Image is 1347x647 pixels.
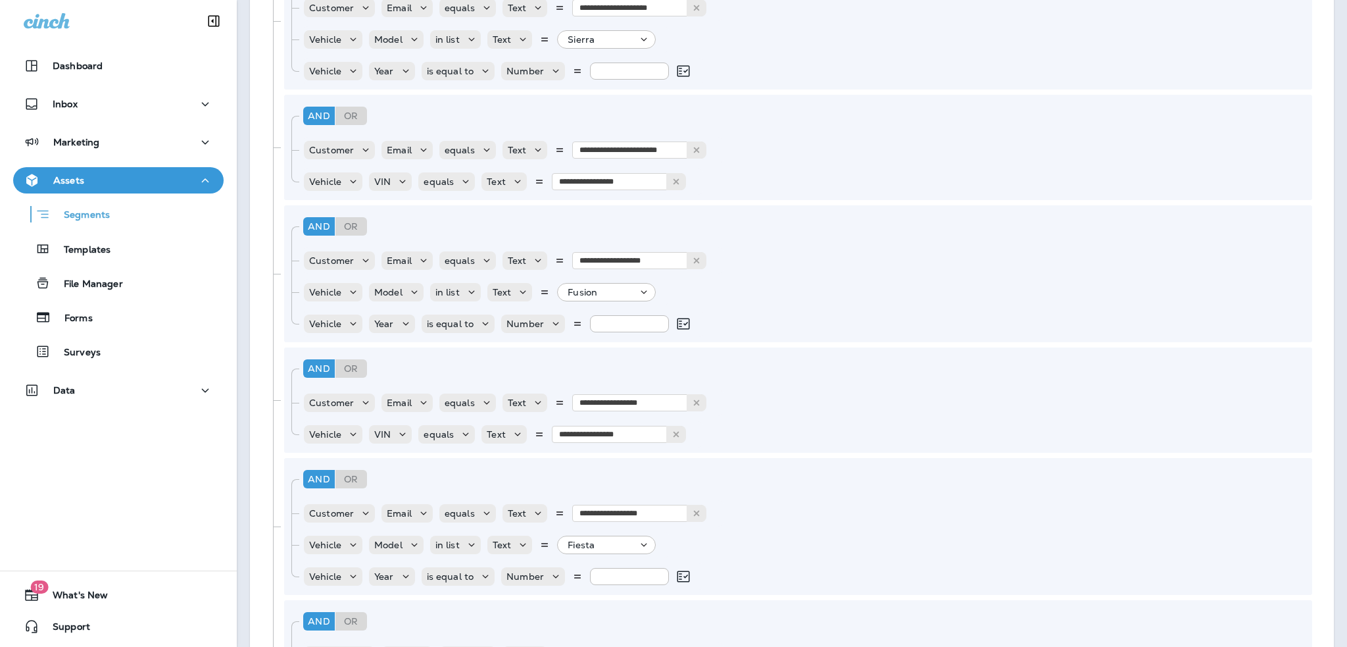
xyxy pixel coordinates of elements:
[508,508,527,519] p: Text
[309,319,341,329] p: Vehicle
[30,581,48,594] span: 19
[13,167,224,194] button: Assets
[387,145,412,155] p: Email
[51,244,110,257] p: Templates
[508,145,527,155] p: Text
[387,398,412,408] p: Email
[445,508,475,519] p: equals
[309,398,354,408] p: Customer
[387,255,412,266] p: Email
[39,590,108,606] span: What's New
[424,176,454,187] p: equals
[487,429,506,440] p: Text
[195,8,232,34] button: Collapse Sidebar
[309,145,354,155] p: Customer
[303,612,335,631] div: And
[13,129,224,155] button: Marketing
[53,175,84,186] p: Assets
[303,470,335,488] div: And
[51,347,101,359] p: Surveys
[335,107,367,125] div: Or
[309,540,341,550] p: Vehicle
[374,66,394,76] p: Year
[13,91,224,117] button: Inbox
[51,278,123,291] p: File Manager
[309,508,354,519] p: Customer
[445,255,475,266] p: equals
[387,508,412,519] p: Email
[51,313,93,325] p: Forms
[53,137,99,147] p: Marketing
[309,429,341,440] p: Vehicle
[13,235,224,263] button: Templates
[568,287,597,298] p: Fusion
[374,319,394,329] p: Year
[13,338,224,365] button: Surveys
[51,209,110,222] p: Segments
[487,176,506,187] p: Text
[309,66,341,76] p: Vehicle
[374,540,403,550] p: Model
[53,61,103,71] p: Dashboard
[309,571,341,582] p: Vehicle
[374,287,403,298] p: Model
[335,359,367,378] div: Or
[508,255,527,266] p: Text
[493,540,512,550] p: Text
[374,571,394,582] p: Year
[303,359,335,378] div: And
[374,176,391,187] p: VIN
[53,99,78,109] p: Inbox
[445,3,475,13] p: equals
[13,582,224,608] button: 19What's New
[309,34,341,45] p: Vehicle
[435,34,460,45] p: in list
[445,145,475,155] p: equals
[39,621,90,637] span: Support
[374,429,391,440] p: VIN
[568,540,595,550] p: Fiesta
[508,398,527,408] p: Text
[335,470,367,488] div: Or
[427,319,474,329] p: is equal to
[387,3,412,13] p: Email
[309,287,341,298] p: Vehicle
[53,385,76,396] p: Data
[13,200,224,228] button: Segments
[427,571,474,582] p: is equal to
[445,398,475,408] p: equals
[506,66,544,76] p: Number
[506,319,544,329] p: Number
[568,34,595,45] p: Sierra
[424,429,454,440] p: equals
[309,176,341,187] p: Vehicle
[309,255,354,266] p: Customer
[427,66,474,76] p: is equal to
[13,303,224,331] button: Forms
[335,217,367,236] div: Or
[13,613,224,640] button: Support
[335,612,367,631] div: Or
[493,34,512,45] p: Text
[508,3,527,13] p: Text
[309,3,354,13] p: Customer
[13,377,224,403] button: Data
[506,571,544,582] p: Number
[13,269,224,297] button: File Manager
[303,107,335,125] div: And
[303,217,335,236] div: And
[435,287,460,298] p: in list
[13,53,224,79] button: Dashboard
[435,540,460,550] p: in list
[374,34,403,45] p: Model
[493,287,512,298] p: Text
